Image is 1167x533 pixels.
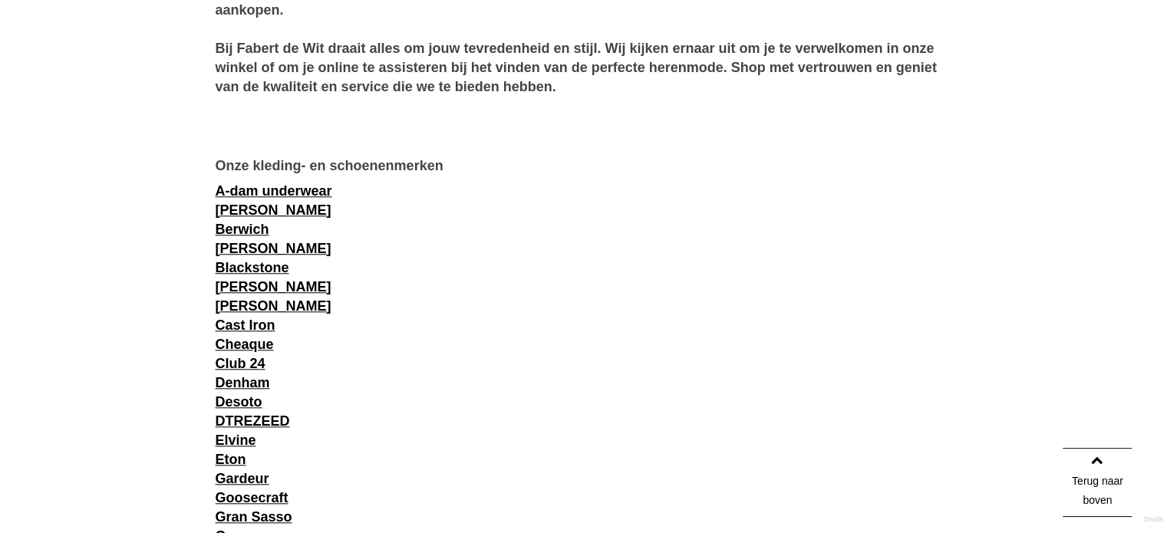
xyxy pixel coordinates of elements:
[216,490,288,505] a: Goosecraft
[1144,510,1163,529] a: Divide
[216,158,443,173] b: Onze kleding- en schoenenmerken
[216,375,270,390] a: Denham
[216,298,331,314] a: [PERSON_NAME]
[216,471,269,486] a: Gardeur
[1063,448,1132,517] a: Terug naar boven
[216,452,246,467] a: Eton
[216,279,331,294] a: [PERSON_NAME]
[216,394,262,410] a: Desoto
[216,260,289,275] a: Blackstone
[216,317,275,333] a: Cast Iron
[216,202,331,218] a: [PERSON_NAME]
[216,337,274,352] a: Cheaque
[216,241,331,256] a: [PERSON_NAME]
[216,356,265,371] a: Club 24
[216,413,290,429] a: DTREZEED
[216,183,332,199] a: A-dam underwear
[216,433,256,448] a: Elvine
[216,509,292,525] a: Gran Sasso
[216,222,269,237] a: Berwich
